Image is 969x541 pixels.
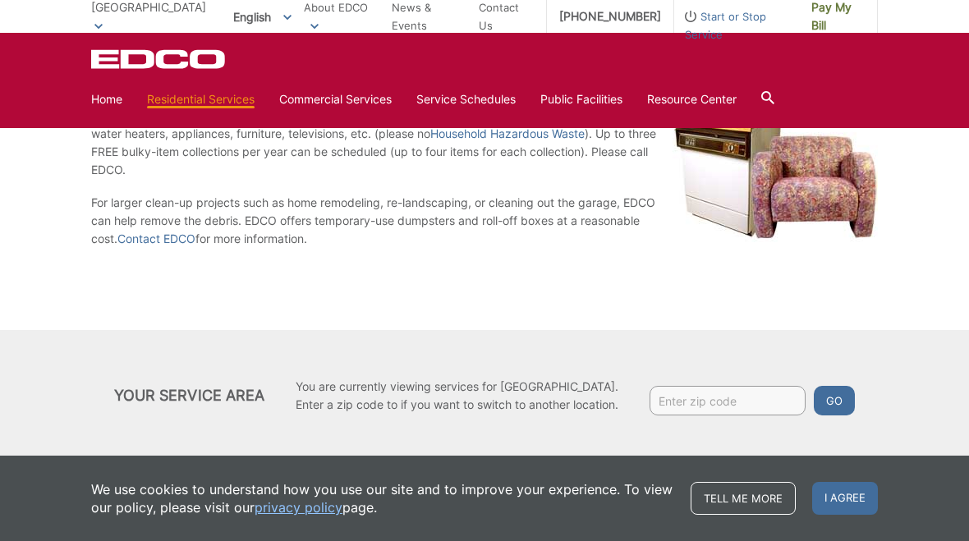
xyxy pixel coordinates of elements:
[814,386,855,415] button: Go
[117,230,195,248] a: Contact EDCO
[91,480,674,516] p: We use cookies to understand how you use our site and to improve your experience. To view our pol...
[91,194,878,248] p: For larger clean-up projects such as home remodeling, re-landscaping, or cleaning out the garage,...
[91,107,878,179] p: Single-family residents can call EDCO to schedule bulky item pick-up service for large items such...
[296,378,618,414] p: You are currently viewing services for [GEOGRAPHIC_DATA]. Enter a zip code to if you want to swit...
[691,482,796,515] a: Tell me more
[279,90,392,108] a: Commercial Services
[812,482,878,515] span: I agree
[430,125,585,143] a: Household Hazardous Waste
[91,49,227,69] a: EDCD logo. Return to the homepage.
[91,90,122,108] a: Home
[221,3,304,30] span: English
[647,90,737,108] a: Resource Center
[416,90,516,108] a: Service Schedules
[255,498,342,516] a: privacy policy
[540,90,622,108] a: Public Facilities
[673,106,878,242] img: Dishwasher, television and chair
[650,386,806,415] input: Enter zip code
[114,387,265,405] h2: Your Service Area
[147,90,255,108] a: Residential Services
